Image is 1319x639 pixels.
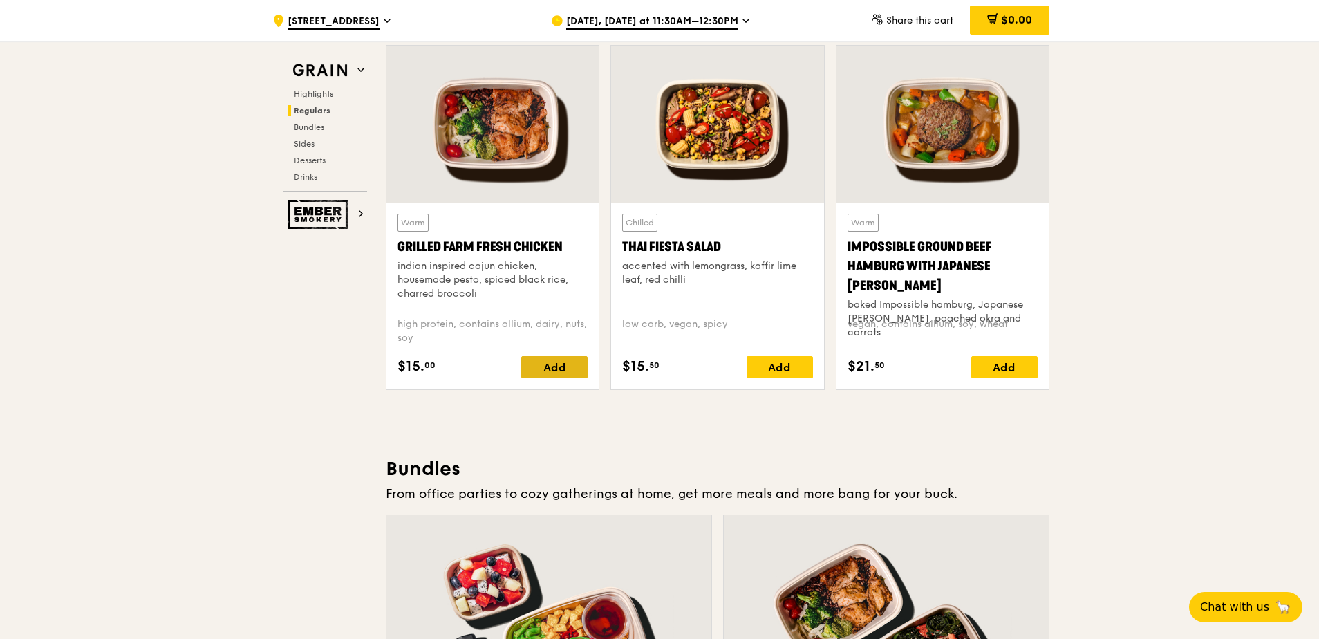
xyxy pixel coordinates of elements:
div: low carb, vegan, spicy [622,317,812,345]
div: accented with lemongrass, kaffir lime leaf, red chilli [622,259,812,287]
h3: Bundles [386,456,1049,481]
div: vegan, contains allium, soy, wheat [848,317,1038,345]
span: [STREET_ADDRESS] [288,15,380,30]
span: 🦙 [1275,599,1291,615]
span: Bundles [294,122,324,132]
div: indian inspired cajun chicken, housemade pesto, spiced black rice, charred broccoli [397,259,588,301]
span: Drinks [294,172,317,182]
img: Grain web logo [288,58,352,83]
span: $21. [848,356,874,377]
span: Sides [294,139,315,149]
div: Chilled [622,214,657,232]
div: Warm [848,214,879,232]
div: Warm [397,214,429,232]
div: Add [521,356,588,378]
span: Regulars [294,106,330,115]
div: Add [971,356,1038,378]
span: 00 [424,360,436,371]
div: Impossible Ground Beef Hamburg with Japanese [PERSON_NAME] [848,237,1038,295]
span: Chat with us [1200,599,1269,615]
button: Chat with us🦙 [1189,592,1302,622]
span: Share this cart [886,15,953,26]
span: [DATE], [DATE] at 11:30AM–12:30PM [566,15,738,30]
div: Grilled Farm Fresh Chicken [397,237,588,257]
img: Ember Smokery web logo [288,200,352,229]
div: From office parties to cozy gatherings at home, get more meals and more bang for your buck. [386,484,1049,503]
span: $15. [622,356,649,377]
span: $15. [397,356,424,377]
span: Highlights [294,89,333,99]
div: baked Impossible hamburg, Japanese [PERSON_NAME], poached okra and carrots [848,298,1038,340]
span: 50 [649,360,659,371]
div: high protein, contains allium, dairy, nuts, soy [397,317,588,345]
span: 50 [874,360,885,371]
div: Add [747,356,813,378]
div: Thai Fiesta Salad [622,237,812,257]
span: Desserts [294,156,326,165]
span: $0.00 [1001,13,1032,26]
